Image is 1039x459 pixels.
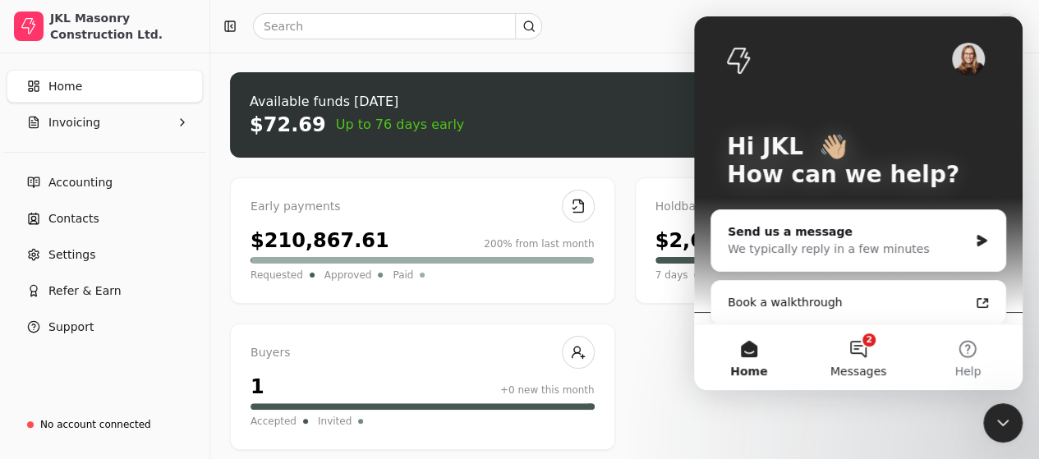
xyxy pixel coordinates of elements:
[7,202,203,235] a: Contacts
[655,198,1000,216] div: Holdback repayment
[983,403,1023,443] iframe: Intercom live chat
[7,238,203,271] a: Settings
[48,246,95,264] span: Settings
[484,236,594,251] div: 200% from last month
[50,10,195,43] div: JKL Masonry Construction Ltd.
[393,267,413,283] span: Paid
[48,174,113,191] span: Accounting
[318,413,352,429] span: Invited
[48,78,82,95] span: Home
[655,226,766,255] div: $2,616.33
[251,198,595,216] div: Early payments
[7,166,203,199] a: Accounting
[993,13,1019,39] button: J
[250,112,326,138] div: $72.69
[48,114,100,131] span: Invoicing
[251,344,595,362] div: Buyers
[655,267,688,283] span: 7 days
[7,310,203,343] button: Support
[251,372,264,402] div: 1
[48,319,94,336] span: Support
[336,115,465,135] span: Up to 76 days early
[324,267,372,283] span: Approved
[251,226,389,255] div: $210,867.61
[251,413,297,429] span: Accepted
[250,92,464,112] div: Available funds [DATE]
[48,282,122,300] span: Refer & Earn
[7,274,203,307] button: Refer & Earn
[48,210,99,227] span: Contacts
[251,267,303,283] span: Requested
[500,383,595,397] div: +0 new this month
[7,70,203,103] a: Home
[40,417,151,432] div: No account connected
[694,16,1023,390] iframe: Intercom live chat
[7,410,203,439] a: No account connected
[253,13,542,39] input: Search
[7,106,203,139] button: Invoicing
